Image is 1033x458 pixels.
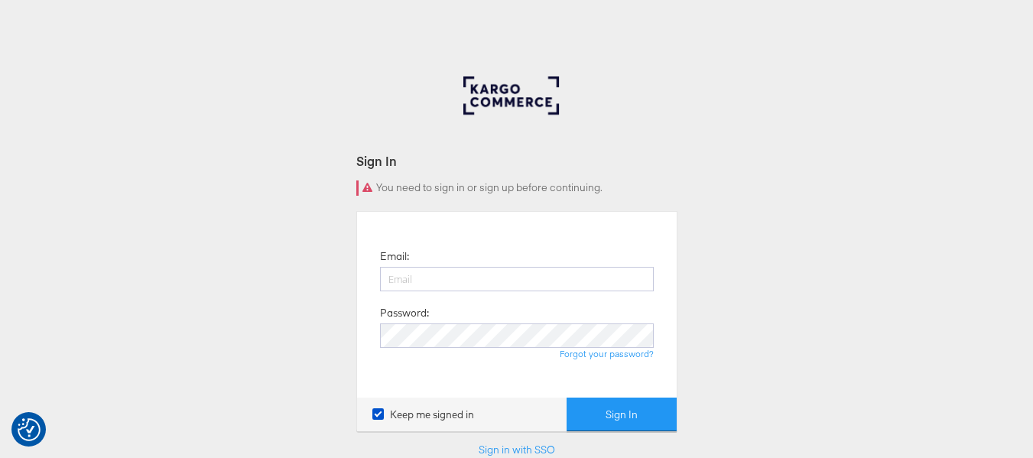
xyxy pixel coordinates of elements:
[18,418,41,441] button: Consent Preferences
[380,267,654,291] input: Email
[380,249,409,264] label: Email:
[372,408,474,422] label: Keep me signed in
[356,152,677,170] div: Sign In
[560,348,654,359] a: Forgot your password?
[567,398,677,432] button: Sign In
[380,306,429,320] label: Password:
[356,180,677,196] div: You need to sign in or sign up before continuing.
[18,418,41,441] img: Revisit consent button
[479,443,555,456] a: Sign in with SSO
